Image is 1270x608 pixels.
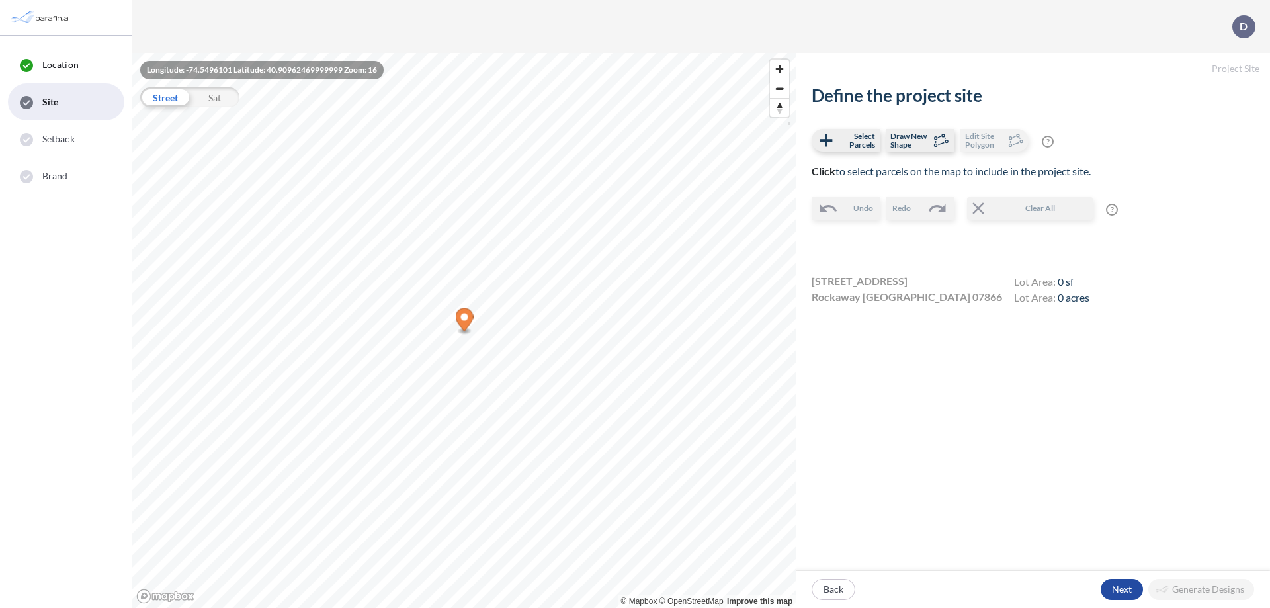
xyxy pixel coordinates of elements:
[812,165,1091,177] span: to select parcels on the map to include in the project site.
[1042,136,1054,148] span: ?
[1058,275,1074,288] span: 0 sf
[1240,21,1248,32] p: D
[456,308,474,335] div: Map marker
[1112,583,1132,596] p: Next
[1106,204,1118,216] span: ?
[10,5,74,30] img: Parafin
[812,289,1002,305] span: Rockaway [GEOGRAPHIC_DATA] 07866
[42,95,58,109] span: Site
[727,597,792,606] a: Improve this map
[890,132,929,149] span: Draw New Shape
[812,165,835,177] b: Click
[770,98,789,117] button: Reset bearing to north
[140,61,384,79] div: Longitude: -74.5496101 Latitude: 40.90962469999999 Zoom: 16
[836,132,875,149] span: Select Parcels
[988,202,1091,214] span: Clear All
[967,197,1093,220] button: Clear All
[796,53,1270,85] h5: Project Site
[965,132,1004,149] span: Edit Site Polygon
[1101,579,1143,600] button: Next
[621,597,657,606] a: Mapbox
[853,202,873,214] span: Undo
[886,197,954,220] button: Redo
[1058,291,1089,304] span: 0 acres
[812,197,880,220] button: Undo
[42,169,68,183] span: Brand
[770,99,789,117] span: Reset bearing to north
[140,87,190,107] div: Street
[42,132,75,146] span: Setback
[659,597,724,606] a: OpenStreetMap
[42,58,79,71] span: Location
[824,583,843,596] p: Back
[136,589,194,604] a: Mapbox homepage
[812,579,855,600] button: Back
[770,60,789,79] button: Zoom in
[770,79,789,98] button: Zoom out
[812,85,1254,106] h2: Define the project site
[190,87,239,107] div: Sat
[132,53,796,608] canvas: Map
[1014,291,1089,307] h4: Lot Area:
[892,202,911,214] span: Redo
[812,273,908,289] span: [STREET_ADDRESS]
[1014,275,1089,291] h4: Lot Area:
